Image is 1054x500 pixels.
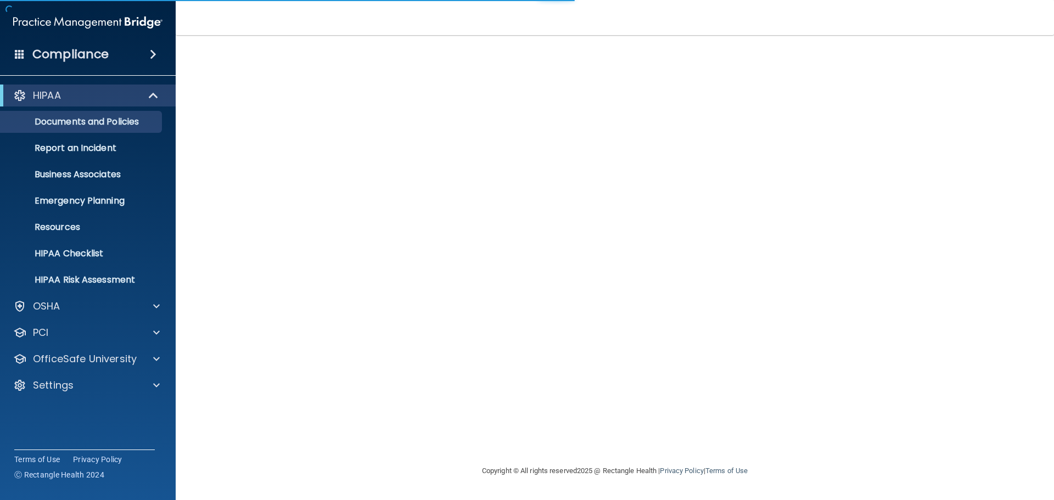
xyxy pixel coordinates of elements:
[7,116,157,127] p: Documents and Policies
[7,195,157,206] p: Emergency Planning
[33,352,137,366] p: OfficeSafe University
[33,326,48,339] p: PCI
[7,248,157,259] p: HIPAA Checklist
[33,89,61,102] p: HIPAA
[660,467,703,475] a: Privacy Policy
[13,89,159,102] a: HIPAA
[13,12,162,33] img: PMB logo
[14,469,104,480] span: Ⓒ Rectangle Health 2024
[14,454,60,465] a: Terms of Use
[13,352,160,366] a: OfficeSafe University
[7,274,157,285] p: HIPAA Risk Assessment
[73,454,122,465] a: Privacy Policy
[13,300,160,313] a: OSHA
[32,47,109,62] h4: Compliance
[7,169,157,180] p: Business Associates
[13,326,160,339] a: PCI
[13,379,160,392] a: Settings
[7,222,157,233] p: Resources
[705,467,748,475] a: Terms of Use
[33,300,60,313] p: OSHA
[414,453,815,488] div: Copyright © All rights reserved 2025 @ Rectangle Health | |
[33,379,74,392] p: Settings
[7,143,157,154] p: Report an Incident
